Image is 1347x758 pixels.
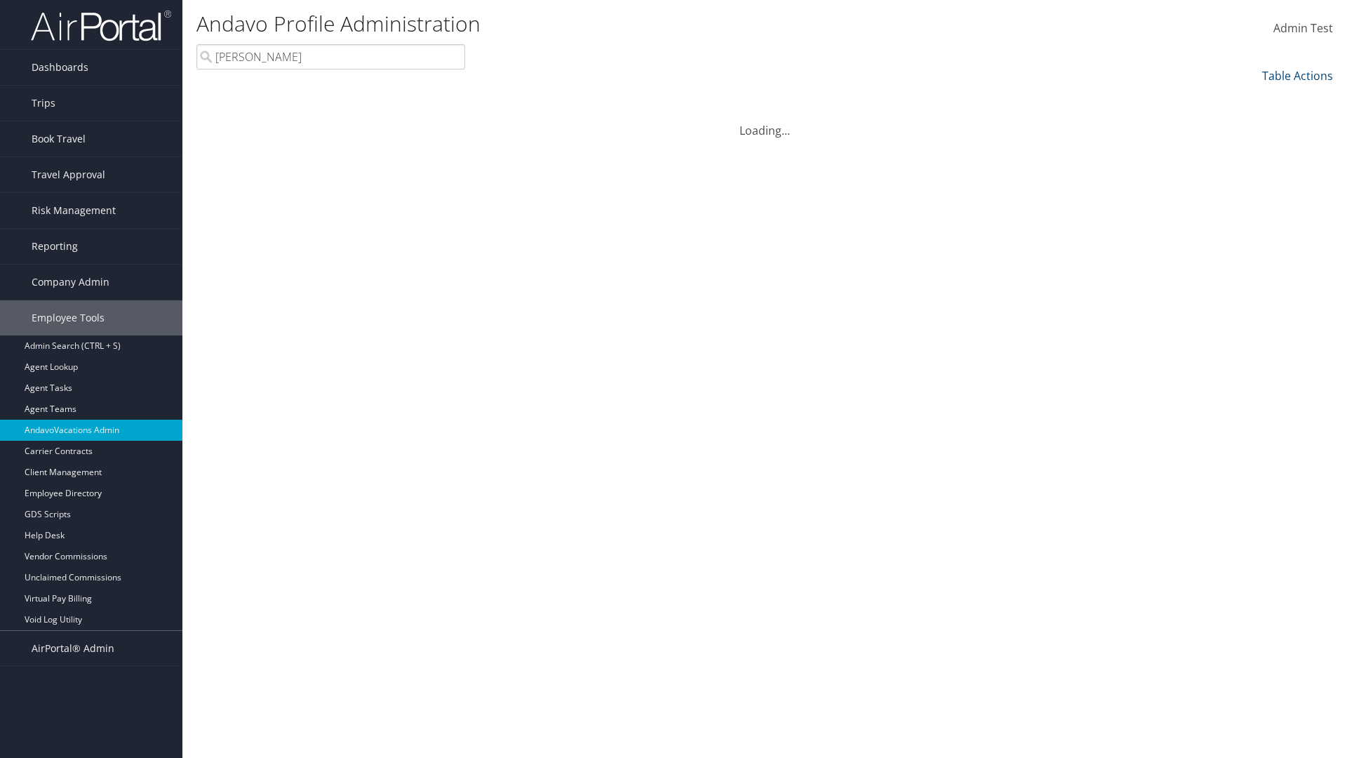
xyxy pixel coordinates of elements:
span: Dashboards [32,50,88,85]
span: Admin Test [1273,20,1333,36]
span: AirPortal® Admin [32,631,114,666]
span: Company Admin [32,265,109,300]
span: Reporting [32,229,78,264]
a: Admin Test [1273,7,1333,51]
span: Risk Management [32,193,116,228]
div: Loading... [196,105,1333,139]
img: airportal-logo.png [31,9,171,42]
span: Travel Approval [32,157,105,192]
a: Table Actions [1262,68,1333,84]
h1: Andavo Profile Administration [196,9,954,39]
input: Search [196,44,465,69]
span: Trips [32,86,55,121]
span: Employee Tools [32,300,105,335]
span: Book Travel [32,121,86,157]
